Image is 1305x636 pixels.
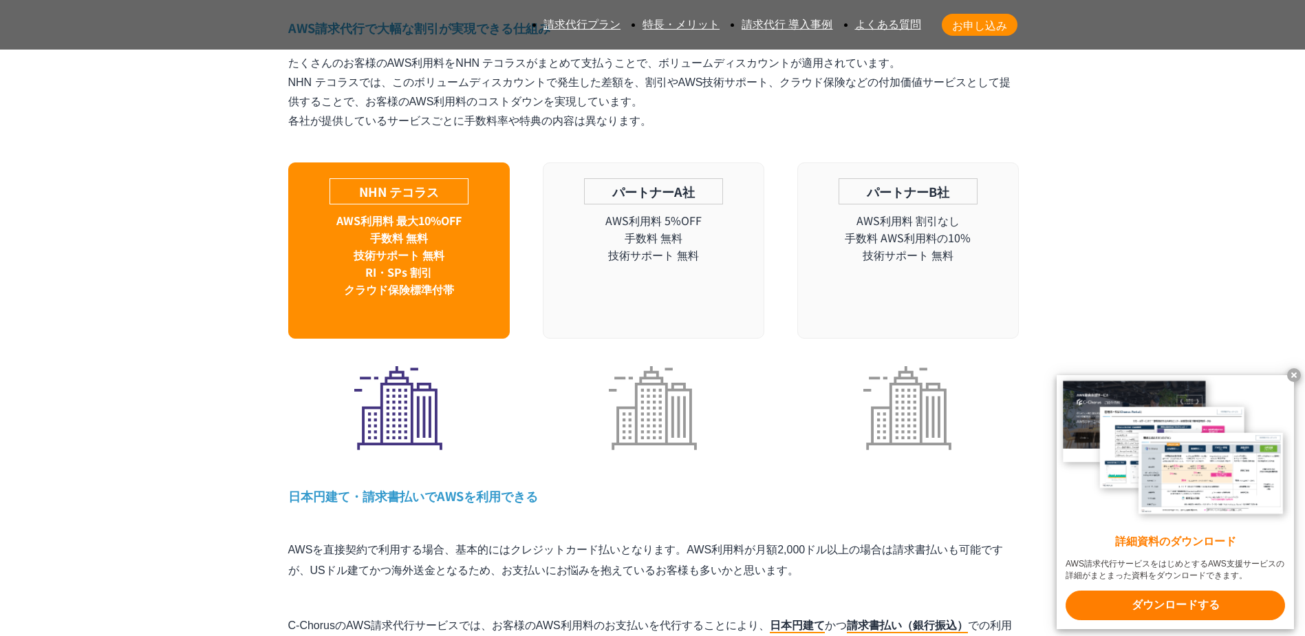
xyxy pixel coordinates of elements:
[1066,591,1285,620] x-t: ダウンロードする
[288,54,1017,131] p: たくさんのお客様のAWS利用料をNHN テコラスがまとめて支払うことで、ボリュームディスカウントが適用されています。 NHN テコラスでは、このボリュームディスカウントで発生した差額を、割引やA...
[288,19,1017,37] h4: AWS請求代行で大幅な割引が実現できる仕組み
[330,178,468,204] p: NHN テコラス
[942,14,1017,36] a: お申し込み
[1066,534,1285,550] x-t: 詳細資料のダウンロード
[1057,375,1294,629] a: 詳細資料のダウンロード AWS請求代行サービスをはじめとするAWS支援サービスの詳細がまとまった資料をダウンロードできます。 ダウンロードする
[742,19,832,30] a: 請求代行 導入事例
[942,17,1017,34] span: お申し込み
[288,487,1017,505] h4: 日本円建て・請求書払いでAWSを利用できる
[584,178,723,204] p: パートナーA社
[839,178,978,204] p: パートナーB社
[643,19,720,30] a: 特長・メリット
[1066,558,1285,582] x-t: AWS請求代行サービスをはじめとするAWS支援サービスの詳細がまとまった資料をダウンロードできます。
[770,619,825,633] mark: 日本円建て
[289,212,509,298] p: AWS利用料 最大10%OFF 手数料 無料 技術サポート 無料 RI・SPs 割引 クラウド保険標準付帯
[543,212,764,264] p: AWS利用料 5%OFF 手数料 無料 技術サポート 無料
[855,19,921,30] a: よくある質問
[543,19,621,30] a: 請求代行プラン
[288,540,1017,581] p: AWSを直接契約で利用する場合、基本的にはクレジットカード払いとなります。AWS利用料が月額2,000ドル以上の場合は請求書払いも可能ですが、USドル建てかつ海外送金となるため、お支払いにお悩み...
[847,619,968,633] mark: 請求書払い（銀行振込）
[798,212,1018,264] p: AWS利用料 割引なし 手数料 AWS利用料の10% 技術サポート 無料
